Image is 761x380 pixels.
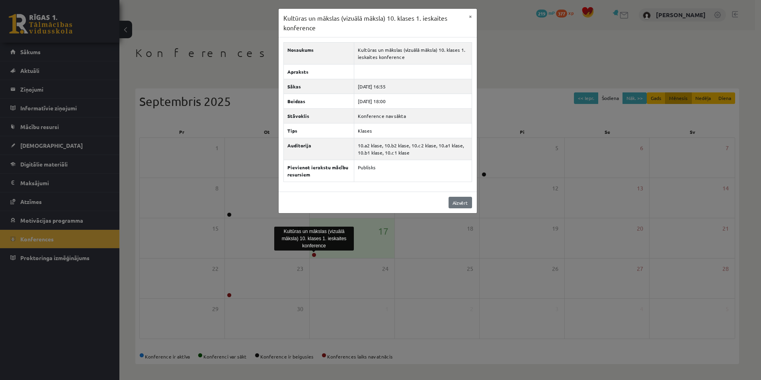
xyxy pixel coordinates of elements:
td: Publisks [354,160,472,182]
th: Tips [283,123,354,138]
td: [DATE] 16:55 [354,79,472,94]
td: [DATE] 18:00 [354,94,472,109]
th: Sākas [283,79,354,94]
th: Beidzas [283,94,354,109]
h3: Kultūras un mākslas (vizuālā māksla) 10. klases 1. ieskaites konference [283,14,464,32]
td: Konference nav sākta [354,109,472,123]
button: × [464,9,477,24]
a: Aizvērt [449,197,472,208]
th: Nosaukums [283,43,354,65]
th: Auditorija [283,138,354,160]
th: Apraksts [283,65,354,79]
th: Stāvoklis [283,109,354,123]
div: Kultūras un mākslas (vizuālā māksla) 10. klases 1. ieskaites konference [274,227,354,251]
td: 10.a2 klase, 10.b2 klase, 10.c2 klase, 10.a1 klase, 10.b1 klase, 10.c1 klase [354,138,472,160]
td: Kultūras un mākslas (vizuālā māksla) 10. klases 1. ieskaites konference [354,43,472,65]
td: Klases [354,123,472,138]
th: Pievienot ierakstu mācību resursiem [283,160,354,182]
